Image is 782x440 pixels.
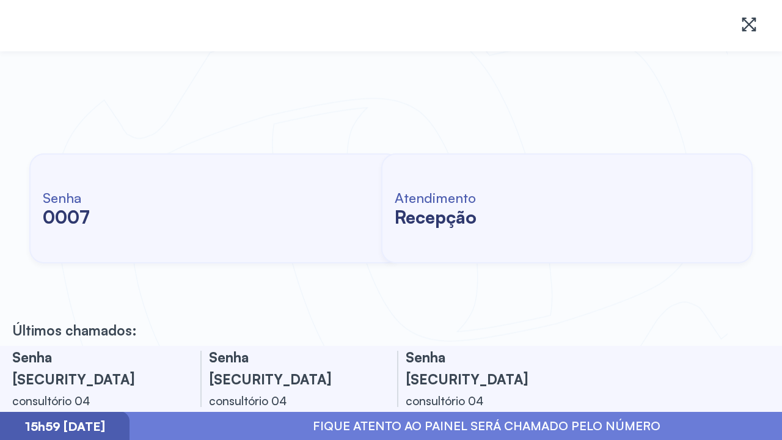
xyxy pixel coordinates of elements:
h3: Senha [SECURITY_DATA] [406,346,565,390]
div: consultório 04 [406,390,565,412]
div: consultório 04 [209,390,368,412]
h2: recepção [395,206,477,228]
img: Logotipo do estabelecimento [20,10,156,42]
p: Últimos chamados: [12,321,137,339]
h3: Senha [SECURITY_DATA] [12,346,171,390]
h6: Senha [43,189,90,206]
div: consultório 04 [12,390,171,412]
h2: 0007 [43,206,90,228]
h6: Atendimento [395,189,477,206]
h3: Senha [SECURITY_DATA] [209,346,368,390]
